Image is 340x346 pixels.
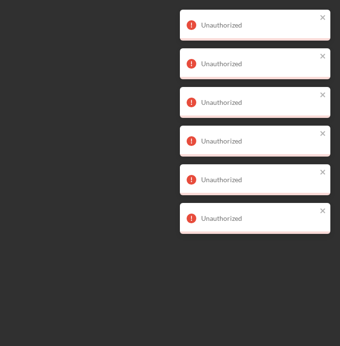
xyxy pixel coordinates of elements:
[201,21,317,29] div: Unauthorized
[320,130,326,139] button: close
[201,215,317,222] div: Unauthorized
[201,137,317,145] div: Unauthorized
[201,99,317,106] div: Unauthorized
[320,207,326,216] button: close
[320,14,326,23] button: close
[320,91,326,100] button: close
[201,60,317,68] div: Unauthorized
[201,176,317,184] div: Unauthorized
[320,168,326,177] button: close
[320,52,326,61] button: close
